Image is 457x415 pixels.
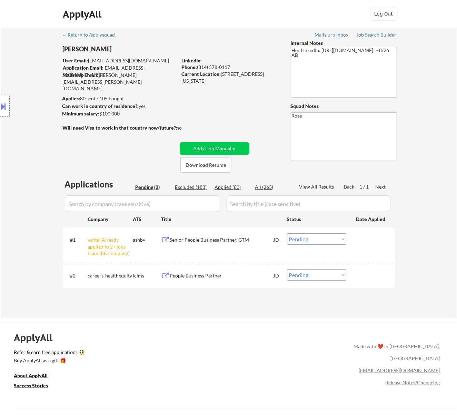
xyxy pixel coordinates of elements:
div: ATS [133,216,161,223]
div: Date Applied [356,216,387,223]
div: ApplyAll [63,8,104,20]
div: no [177,124,196,131]
div: Back [344,183,355,190]
input: Search by title (case sensitive) [227,195,390,212]
div: icims [133,272,161,279]
strong: LinkedIn: [182,58,202,63]
a: Job Search Builder [357,32,397,39]
div: #2 [70,272,82,279]
div: careers-healthequity [88,272,133,279]
button: Add a Job Manually [180,142,249,155]
div: Pending (2) [136,184,170,191]
div: Senior People Business Partner, GTM [170,236,274,243]
a: Success Stories [14,382,57,391]
a: Buy ApplyAll as a gift 🎁 [14,357,83,366]
u: About ApplyAll [14,373,48,378]
div: View All Results [299,183,336,190]
div: Status [287,213,346,225]
div: JD [274,269,280,282]
button: Log Out [370,7,398,21]
div: Applied (80) [215,184,249,191]
input: Search by company (case sensitive) [65,195,220,212]
a: Refer & earn free applications 👯‍♀️ [14,350,209,357]
div: vanta [Already applied to 2+ jobs from this company] [88,236,133,257]
button: Download Resume [180,157,231,173]
div: #1 [70,236,82,243]
u: Success Stories [14,383,48,388]
div: Company [88,216,133,223]
div: Job Search Builder [357,32,397,37]
div: Mailslurp Inbox [315,32,349,37]
div: Buy ApplyAll as a gift 🎁 [14,358,83,363]
a: Mailslurp Inbox [315,32,349,39]
div: All (265) [255,184,290,191]
div: ApplyAll [14,332,60,344]
a: [EMAIL_ADDRESS][DOMAIN_NAME] [359,367,440,373]
strong: Phone: [182,64,197,70]
div: 1 / 1 [360,183,376,190]
a: ← Return to /applysquad [62,32,122,39]
div: ← Return to /applysquad [62,32,122,37]
a: About ApplyAll [14,372,57,381]
div: [PERSON_NAME] [63,45,205,53]
div: Title [161,216,280,223]
a: Release Notes/Changelog [385,379,440,385]
div: People Business Partner [170,272,274,279]
strong: Current Location: [182,71,221,77]
div: Next [376,183,387,190]
div: Made with ❤️ in [GEOGRAPHIC_DATA], [GEOGRAPHIC_DATA] [351,340,440,364]
div: Excluded (183) [175,184,210,191]
div: [STREET_ADDRESS][US_STATE] [182,71,279,84]
div: Squad Notes [291,103,397,110]
div: Internal Notes [291,40,397,47]
div: ashby [133,236,161,243]
div: (314) 578‑0117 [182,64,279,71]
div: JD [274,233,280,246]
div: Applications [65,180,133,189]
